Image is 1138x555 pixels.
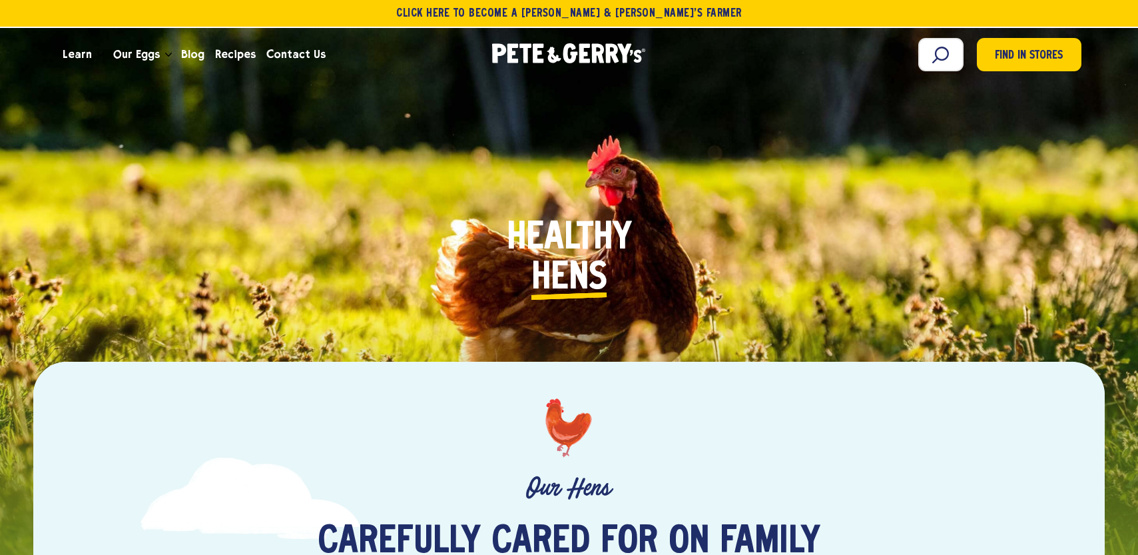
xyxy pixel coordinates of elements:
[63,46,92,63] span: Learn
[108,37,165,73] a: Our Eggs
[995,47,1063,65] span: Find in Stores
[507,219,632,259] span: Healthy
[210,37,261,73] a: Recipes
[589,259,607,298] i: s
[977,38,1081,71] a: Find in Stores
[57,37,97,73] a: Learn
[181,46,204,63] span: Blog
[123,474,1015,502] p: Our Hens
[113,46,160,63] span: Our Eggs
[261,37,331,73] a: Contact Us
[97,53,104,57] button: Open the dropdown menu for Learn
[165,53,172,57] button: Open the dropdown menu for Our Eggs
[176,37,210,73] a: Blog
[266,46,326,63] span: Contact Us
[918,38,964,71] input: Search
[215,46,256,63] span: Recipes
